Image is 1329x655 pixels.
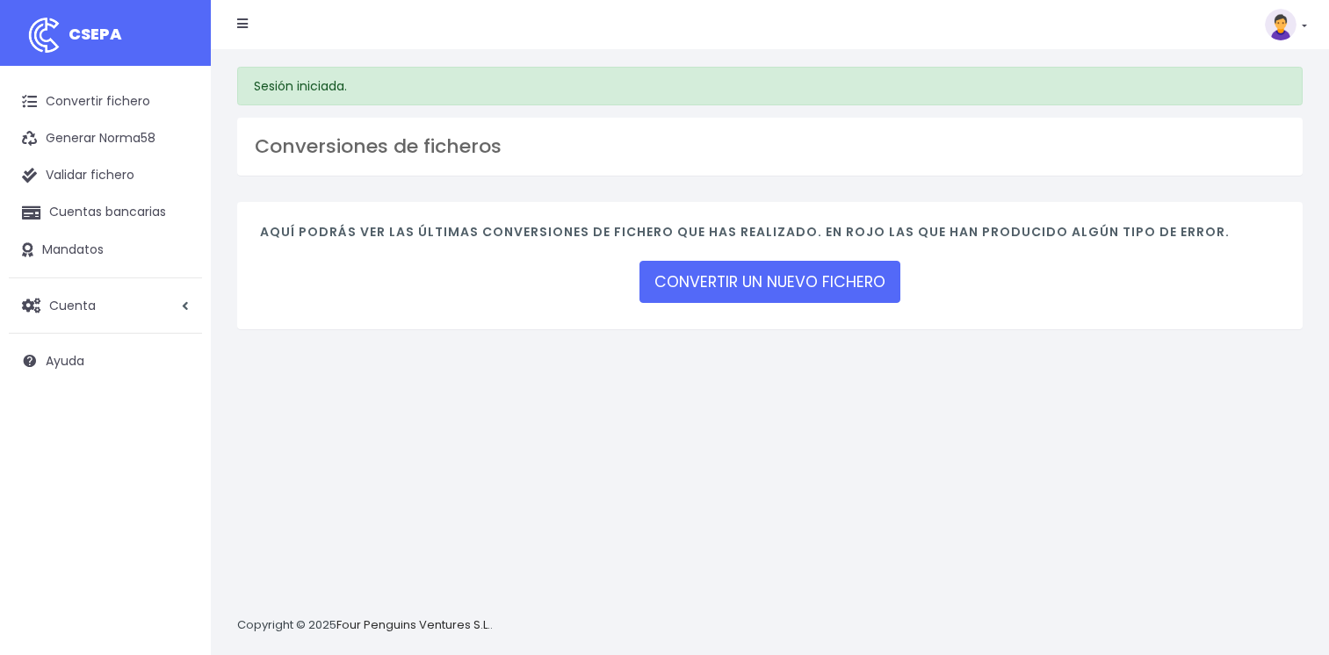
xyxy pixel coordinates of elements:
[255,135,1285,158] h3: Conversiones de ficheros
[49,296,96,313] span: Cuenta
[336,616,490,633] a: Four Penguins Ventures S.L.
[237,67,1303,105] div: Sesión iniciada.
[9,287,202,324] a: Cuenta
[260,225,1280,248] h4: Aquí podrás ver las últimas conversiones de fichero que has realizado. En rojo las que han produc...
[69,23,122,45] span: CSEPA
[9,157,202,194] a: Validar fichero
[9,342,202,379] a: Ayuda
[9,232,202,269] a: Mandatos
[237,616,493,635] p: Copyright © 2025 .
[639,261,900,303] a: CONVERTIR UN NUEVO FICHERO
[46,352,84,370] span: Ayuda
[9,194,202,231] a: Cuentas bancarias
[22,13,66,57] img: logo
[1265,9,1296,40] img: profile
[9,120,202,157] a: Generar Norma58
[9,83,202,120] a: Convertir fichero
